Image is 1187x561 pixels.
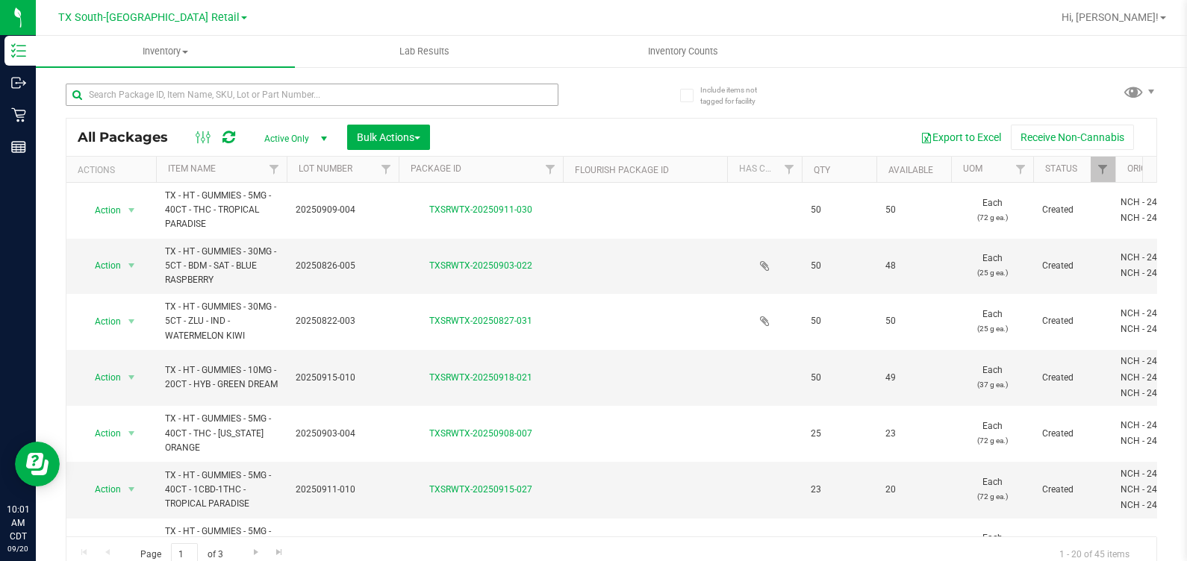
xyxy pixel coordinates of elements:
a: Status [1045,163,1077,174]
a: TXSRWTX-20250908-007 [429,428,532,439]
span: 20250915-010 [296,371,390,385]
span: 25 [811,427,867,441]
span: Action [81,479,122,500]
span: Inventory [36,45,295,58]
span: 50 [885,314,942,328]
span: 48 [885,259,942,273]
span: select [122,311,141,332]
span: TX - HT - GUMMIES - 30MG - 5CT - ZLU - IND - WATERMELON KIWI [165,300,278,343]
p: 09/20 [7,543,29,554]
span: 50 [811,371,867,385]
a: Lot Number [299,163,352,174]
span: Created [1042,259,1106,273]
a: TXSRWTX-20250918-021 [429,372,532,383]
span: TX - HT - GUMMIES - 5MG - 40CT - THC - [US_STATE] ORANGE [165,412,278,455]
span: Created [1042,371,1106,385]
span: Each [960,363,1024,392]
span: 50 [811,259,867,273]
span: TX - HT - GUMMIES - 30MG - 5CT - BDM - SAT - BLUE RASPBERRY [165,245,278,288]
span: select [122,255,141,276]
span: Action [81,367,122,388]
a: Inventory Counts [554,36,813,67]
inline-svg: Inventory [11,43,26,58]
a: UOM [963,163,982,174]
span: Action [81,200,122,221]
span: Each [960,196,1024,225]
a: Package ID [411,163,461,174]
span: 50 [885,203,942,217]
a: Available [888,165,933,175]
span: 20250903-004 [296,427,390,441]
span: 49 [885,371,942,385]
a: Qty [814,165,830,175]
inline-svg: Outbound [11,75,26,90]
p: (72 g ea.) [960,210,1024,225]
span: select [122,479,141,500]
button: Receive Non-Cannabis [1011,125,1134,150]
a: Lab Results [295,36,554,67]
input: Search Package ID, Item Name, SKU, Lot or Part Number... [66,84,558,106]
a: TXSRWTX-20250915-027 [429,484,532,495]
span: TX - HT - GUMMIES - 10MG - 20CT - HYB - GREEN DREAM [165,363,278,392]
span: 50 [811,203,867,217]
p: (37 g ea.) [960,377,1024,392]
span: select [122,367,141,388]
span: Each [960,419,1024,448]
span: Hi, [PERSON_NAME]! [1062,11,1159,23]
a: Filter [1009,157,1033,182]
a: Item Name [168,163,216,174]
span: Inventory Counts [628,45,738,58]
span: Action [81,311,122,332]
p: (25 g ea.) [960,266,1024,280]
a: Filter [538,157,563,182]
th: Has COA [727,157,802,183]
span: 20 [885,483,942,497]
span: TX - HT - GUMMIES - 5MG - 40CT - THC - TROPICAL PARADISE [165,189,278,232]
span: select [122,423,141,444]
span: TX - HT - GUMMIES - 5MG - 40CT - 1CBD-1THC - TROPICAL PARADISE [165,468,278,512]
a: Inventory [36,36,295,67]
p: (25 g ea.) [960,322,1024,336]
span: 20250911-010 [296,483,390,497]
button: Export to Excel [911,125,1011,150]
iframe: Resource center [15,442,60,486]
span: TX South-[GEOGRAPHIC_DATA] Retail [58,11,240,24]
span: Action [81,255,122,276]
a: Filter [262,157,287,182]
span: select [122,535,141,556]
a: Filter [777,157,802,182]
span: Created [1042,483,1106,497]
p: 10:01 AM CDT [7,503,29,543]
a: Filter [374,157,399,182]
span: Action [81,423,122,444]
inline-svg: Retail [11,107,26,122]
a: Flourish Package ID [575,165,669,175]
a: TXSRWTX-20250903-022 [429,260,532,271]
span: 23 [811,483,867,497]
a: TXSRWTX-20250911-030 [429,204,532,215]
span: Created [1042,314,1106,328]
span: 20250826-005 [296,259,390,273]
span: 20250909-004 [296,203,390,217]
span: Each [960,475,1024,504]
span: Each [960,531,1024,560]
a: TXSRWTX-20250827-031 [429,316,532,326]
span: Include items not tagged for facility [700,84,775,107]
p: (72 g ea.) [960,433,1024,448]
span: 50 [811,314,867,328]
span: Each [960,307,1024,336]
span: Created [1042,427,1106,441]
span: All Packages [78,129,183,145]
a: Filter [1091,157,1115,182]
span: Each [960,251,1024,280]
span: Bulk Actions [357,131,420,143]
span: select [122,200,141,221]
span: 20250822-003 [296,314,390,328]
button: Bulk Actions [347,125,430,150]
div: Actions [78,165,150,175]
p: (72 g ea.) [960,489,1024,504]
span: 23 [885,427,942,441]
span: Lab Results [379,45,470,58]
inline-svg: Reports [11,140,26,154]
span: Created [1042,203,1106,217]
